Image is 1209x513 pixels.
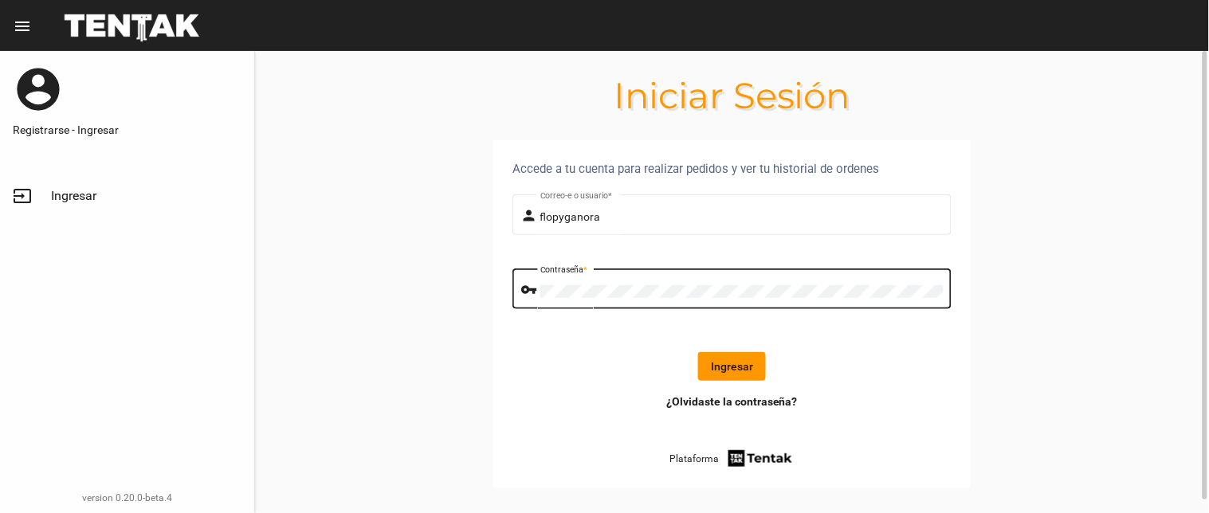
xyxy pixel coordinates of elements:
[255,83,1209,108] h1: Iniciar Sesión
[666,394,798,409] a: ¿Olvidaste la contraseña?
[13,122,241,138] a: Registrarse - Ingresar
[669,448,795,469] a: Plataforma
[51,188,96,204] span: Ingresar
[13,17,32,36] mat-icon: menu
[13,490,241,506] div: version 0.20.0-beta.4
[698,352,766,381] button: Ingresar
[669,451,719,467] span: Plataforma
[521,280,540,300] mat-icon: vpn_key
[726,448,795,469] img: tentak-firm.png
[13,186,32,206] mat-icon: input
[512,159,952,178] div: Accede a tu cuenta para realizar pedidos y ver tu historial de ordenes
[521,206,540,225] mat-icon: person
[13,64,64,115] mat-icon: account_circle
